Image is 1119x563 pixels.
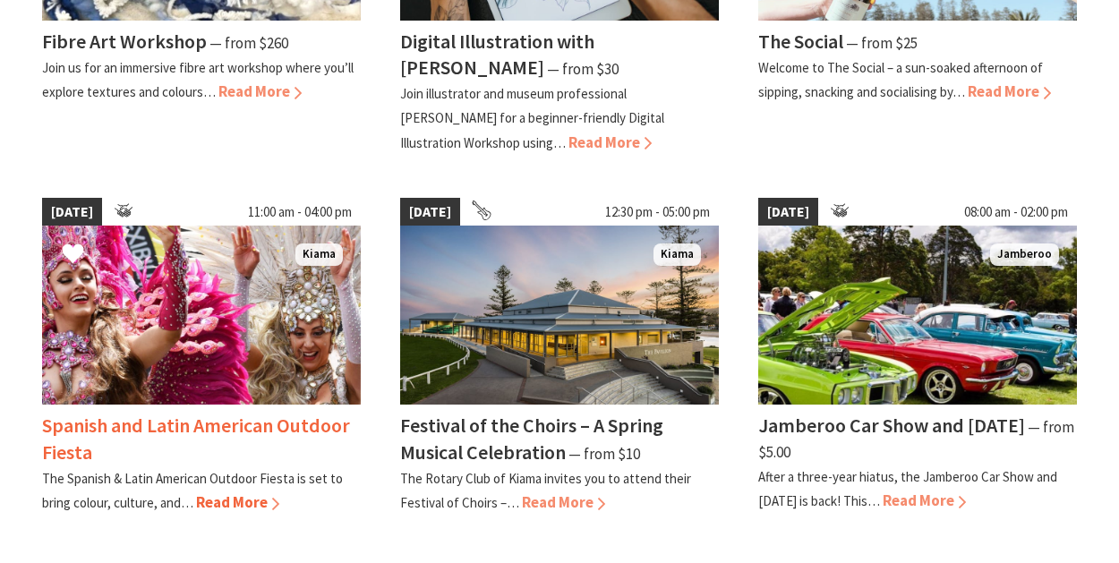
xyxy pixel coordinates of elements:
span: [DATE] [758,198,818,226]
span: 12:30 pm - 05:00 pm [596,198,719,226]
span: ⁠— from $25 [846,33,918,53]
p: After a three-year hiatus, the Jamberoo Car Show and [DATE] is back! This… [758,468,1057,509]
span: Read More [883,490,966,510]
a: [DATE] 11:00 am - 04:00 pm Dancers in jewelled pink and silver costumes with feathers, holding th... [42,198,361,515]
h4: Spanish and Latin American Outdoor Fiesta [42,413,350,464]
h4: Fibre Art Workshop [42,29,207,54]
span: Read More [968,81,1051,101]
span: Jamberoo [990,243,1059,266]
span: Kiama [295,243,343,266]
h4: Jamberoo Car Show and [DATE] [758,413,1025,438]
span: Read More [568,132,652,152]
span: Kiama [653,243,701,266]
span: [DATE] [42,198,102,226]
img: 2023 Festival of Choirs at the Kiama Pavilion [400,226,719,405]
h4: Festival of the Choirs – A Spring Musical Celebration [400,413,663,464]
button: Click to Favourite Spanish and Latin American Outdoor Fiesta [44,225,102,286]
p: Join us for an immersive fibre art workshop where you’ll explore textures and colours… [42,59,354,100]
span: 11:00 am - 04:00 pm [239,198,361,226]
span: Read More [196,492,279,512]
span: ⁠— from $260 [209,33,288,53]
p: The Spanish & Latin American Outdoor Fiesta is set to bring colour, culture, and… [42,470,343,511]
p: Join illustrator and museum professional [PERSON_NAME] for a beginner-friendly Digital Illustrati... [400,85,664,150]
span: ⁠— from $30 [547,59,619,79]
a: [DATE] 12:30 pm - 05:00 pm 2023 Festival of Choirs at the Kiama Pavilion Kiama Festival of the Ch... [400,198,719,515]
img: Dancers in jewelled pink and silver costumes with feathers, holding their hands up while smiling [42,226,361,405]
h4: Digital Illustration with [PERSON_NAME] [400,29,594,80]
span: Read More [522,492,605,512]
span: ⁠— from $5.00 [758,417,1074,461]
a: [DATE] 08:00 am - 02:00 pm Jamberoo Car Show Jamberoo Jamberoo Car Show and [DATE] ⁠— from $5.00 ... [758,198,1077,515]
span: [DATE] [400,198,460,226]
p: Welcome to The Social – a sun-soaked afternoon of sipping, snacking and socialising by… [758,59,1043,100]
img: Jamberoo Car Show [758,226,1077,405]
span: 08:00 am - 02:00 pm [955,198,1077,226]
span: ⁠— from $10 [568,444,640,464]
span: Read More [218,81,302,101]
p: The Rotary Club of Kiama invites you to attend their Festival of Choirs –… [400,470,691,511]
h4: The Social [758,29,843,54]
